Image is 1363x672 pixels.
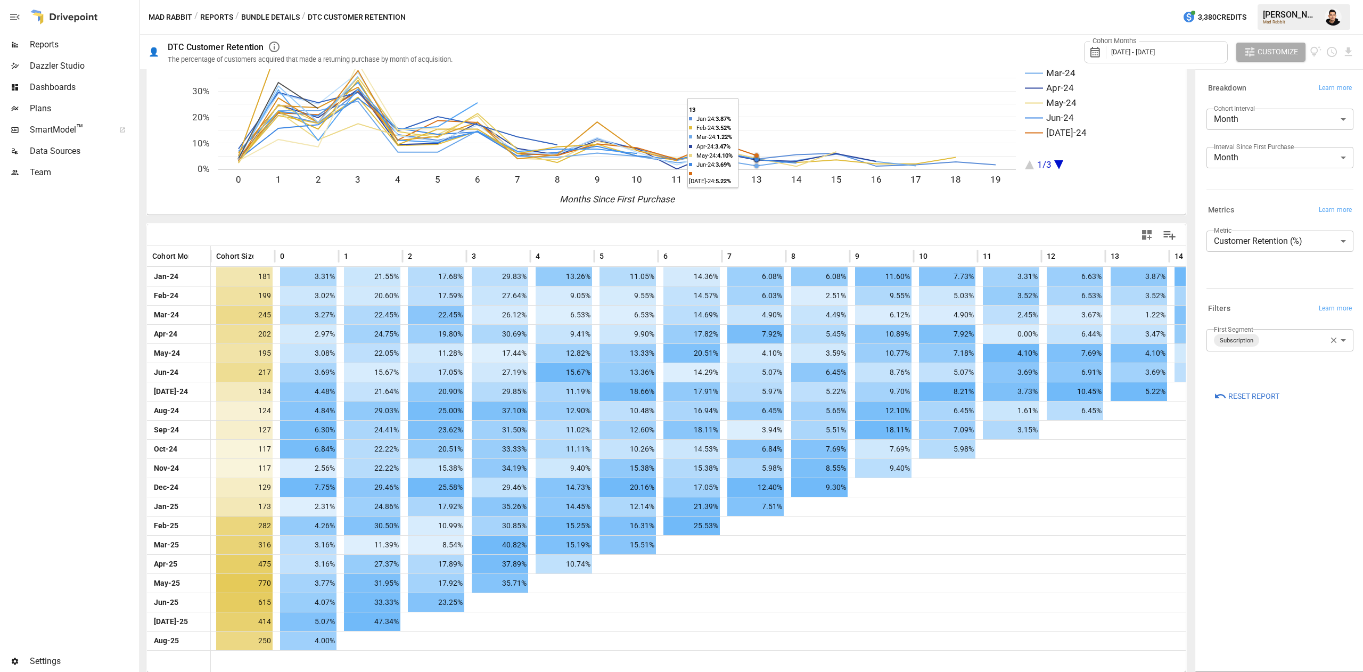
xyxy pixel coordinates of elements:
[316,174,321,185] text: 2
[541,249,556,264] button: Sort
[727,306,784,324] span: 4.90%
[152,440,179,458] span: Oct-24
[1184,249,1199,264] button: Sort
[855,401,912,420] span: 12.10%
[152,344,182,363] span: May-24
[1228,390,1279,403] span: Reset Report
[1047,251,1055,261] span: 12
[536,459,592,478] span: 9.40%
[1214,226,1231,235] label: Metric
[950,174,961,185] text: 18
[355,174,360,185] text: 3
[791,286,848,305] span: 2.51%
[216,478,273,497] span: 129
[1046,127,1087,138] text: [DATE]-24
[1263,10,1318,20] div: [PERSON_NAME]
[1208,204,1234,216] h6: Metrics
[408,478,464,497] span: 25.58%
[344,344,400,363] span: 22.05%
[152,478,180,497] span: Dec-24
[477,249,492,264] button: Sort
[860,249,875,264] button: Sort
[791,478,848,497] span: 9.30%
[536,286,592,305] span: 9.05%
[631,174,642,185] text: 10
[536,363,592,382] span: 15.67%
[200,11,233,24] button: Reports
[1047,267,1103,286] span: 6.63%
[30,38,137,51] span: Reports
[536,401,592,420] span: 12.90%
[855,363,912,382] span: 8.76%
[1111,306,1167,324] span: 1.22%
[408,382,464,401] span: 20.90%
[30,166,137,179] span: Team
[1206,109,1353,130] div: Month
[1319,205,1352,216] span: Learn more
[600,286,656,305] span: 9.55%
[555,174,560,185] text: 8
[408,421,464,439] span: 23.62%
[983,382,1039,401] span: 3.73%
[1046,112,1074,123] text: Jun-24
[472,478,528,497] span: 29.46%
[152,459,180,478] span: Nov-24
[280,344,336,363] span: 3.08%
[280,382,336,401] span: 4.48%
[472,363,528,382] span: 27.19%
[1090,36,1139,46] label: Cohort Months
[600,382,656,401] span: 18.66%
[600,459,656,478] span: 15.38%
[536,440,592,458] span: 11.11%
[727,440,784,458] span: 6.84%
[791,382,848,401] span: 5.22%
[600,440,656,458] span: 10.26%
[1214,325,1253,334] label: First Segment
[727,251,732,261] span: 7
[302,11,306,24] div: /
[408,459,464,478] span: 15.38%
[216,459,273,478] span: 117
[983,251,991,261] span: 11
[344,251,348,261] span: 1
[216,325,273,343] span: 202
[919,344,975,363] span: 7.18%
[1157,223,1181,247] button: Manage Columns
[727,286,784,305] span: 6.03%
[983,401,1039,420] span: 1.61%
[344,325,400,343] span: 24.75%
[344,306,400,324] span: 22.45%
[216,306,273,324] span: 245
[152,251,200,261] span: Cohort Month
[1047,382,1103,401] span: 10.45%
[1111,48,1155,56] span: [DATE] - [DATE]
[1258,45,1298,59] span: Customize
[919,401,975,420] span: 6.45%
[1111,325,1167,343] span: 3.47%
[30,145,137,158] span: Data Sources
[1325,9,1342,26] div: Francisco Sanchez
[983,325,1039,343] span: 0.00%
[791,363,848,382] span: 6.45%
[791,251,795,261] span: 8
[1198,11,1246,24] span: 3,380 Credits
[168,55,453,63] div: The percentage of customers acquired that made a returning purchase by month of acquisition.
[663,459,720,478] span: 15.38%
[990,174,1001,185] text: 19
[791,401,848,420] span: 5.65%
[791,440,848,458] span: 7.69%
[408,267,464,286] span: 17.68%
[472,306,528,324] span: 26.12%
[192,112,209,122] text: 20%
[919,325,975,343] span: 7.92%
[216,382,273,401] span: 134
[1175,267,1231,286] span: 5.52%
[1206,387,1287,406] button: Reset Report
[663,267,720,286] span: 14.36%
[855,251,859,261] span: 9
[408,251,412,261] span: 2
[152,401,180,420] span: Aug-24
[1047,363,1103,382] span: 6.91%
[791,325,848,343] span: 5.45%
[152,382,190,401] span: [DATE]-24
